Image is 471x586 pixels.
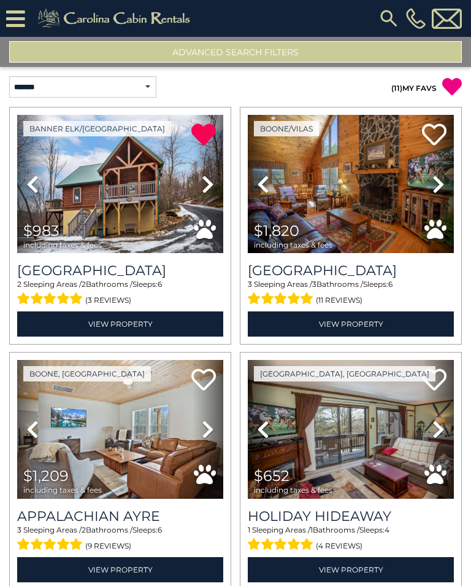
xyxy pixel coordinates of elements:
span: ( ) [391,84,402,93]
a: View Property [248,557,454,582]
img: thumbnail_163267576.jpeg [248,360,454,498]
span: (11 reviews) [316,292,362,308]
span: (4 reviews) [316,538,362,554]
img: Khaki-logo.png [31,6,201,31]
span: 2 [82,525,86,534]
a: [GEOGRAPHIC_DATA] [17,262,223,279]
h3: Little Elk Lodge [17,262,223,279]
span: $983 [23,222,59,240]
span: $1,209 [23,467,69,485]
span: 1 [248,525,250,534]
a: Appalachian Ayre [17,508,223,525]
a: Add to favorites [191,367,216,394]
span: 3 [248,279,252,289]
span: (9 reviews) [85,538,131,554]
a: Boone/Vilas [254,121,319,136]
span: including taxes & fees [23,241,102,249]
img: thumbnail_165843184.jpeg [17,115,223,253]
div: Sleeping Areas / Bathrooms / Sleeps: [17,279,223,308]
a: View Property [248,311,454,337]
a: Banner Elk/[GEOGRAPHIC_DATA] [23,121,171,136]
span: 2 [17,279,21,289]
div: Sleeping Areas / Bathrooms / Sleeps: [248,525,454,554]
span: 6 [158,525,162,534]
span: 3 [17,525,21,534]
a: View Property [17,311,223,337]
span: 11 [394,84,400,93]
h3: River Valley View [248,262,454,279]
span: 1 [310,525,313,534]
a: [PHONE_NUMBER] [403,8,429,29]
a: Remove from favorites [191,122,216,149]
span: 3 [312,279,316,289]
button: Advanced Search Filters [9,41,462,63]
span: including taxes & fees [254,486,332,494]
span: (3 reviews) [85,292,131,308]
div: Sleeping Areas / Bathrooms / Sleeps: [17,525,223,554]
a: Add to favorites [422,122,446,149]
img: thumbnail_165848553.jpeg [17,360,223,498]
span: including taxes & fees [254,241,332,249]
span: $1,820 [254,222,299,240]
a: [GEOGRAPHIC_DATA], [GEOGRAPHIC_DATA] [254,366,435,381]
a: Holiday Hideaway [248,508,454,525]
img: search-regular.svg [378,7,400,29]
span: 4 [385,525,389,534]
span: including taxes & fees [23,486,102,494]
div: Sleeping Areas / Bathrooms / Sleeps: [248,279,454,308]
a: View Property [17,557,223,582]
span: 2 [82,279,86,289]
a: [GEOGRAPHIC_DATA] [248,262,454,279]
img: thumbnail_163271227.jpeg [248,115,454,253]
span: 6 [158,279,162,289]
a: Boone, [GEOGRAPHIC_DATA] [23,366,151,381]
a: (11)MY FAVS [391,84,437,93]
span: $652 [254,467,289,485]
span: 6 [388,279,392,289]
